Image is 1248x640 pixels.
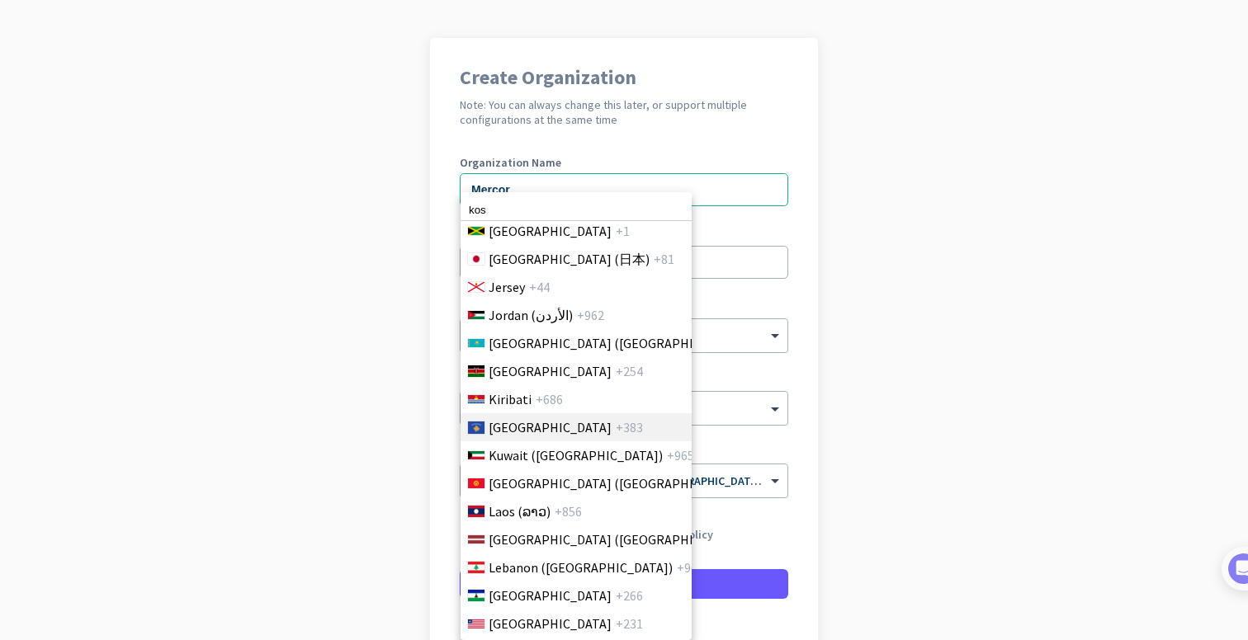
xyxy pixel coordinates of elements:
span: [GEOGRAPHIC_DATA] [489,614,612,633]
span: [GEOGRAPHIC_DATA] [489,361,612,381]
span: +1 [616,221,630,241]
span: [GEOGRAPHIC_DATA] (日本) [489,249,650,269]
span: Lebanon (‫[GEOGRAPHIC_DATA]‬‎) [489,558,673,577]
span: [GEOGRAPHIC_DATA] ([GEOGRAPHIC_DATA]) [489,473,746,493]
span: Laos (ລາວ) [489,501,551,521]
span: +44 [529,277,550,297]
span: +965 [667,445,694,465]
span: +266 [616,586,643,605]
span: +383 [616,417,643,437]
span: [GEOGRAPHIC_DATA] ([GEOGRAPHIC_DATA]) [489,529,746,549]
span: +962 [577,305,604,325]
span: [GEOGRAPHIC_DATA] [489,417,612,437]
span: +231 [616,614,643,633]
span: +856 [555,501,582,521]
span: Jersey [489,277,525,297]
input: Search Country [461,200,692,221]
span: +254 [616,361,643,381]
span: +81 [654,249,674,269]
span: +961 [677,558,704,577]
span: [GEOGRAPHIC_DATA] [489,586,612,605]
span: Kiribati [489,389,532,409]
span: Jordan (‫الأردن‬‎) [489,305,573,325]
span: Kuwait (‫[GEOGRAPHIC_DATA]‬‎) [489,445,663,465]
span: +686 [536,389,563,409]
span: [GEOGRAPHIC_DATA] [489,221,612,241]
span: [GEOGRAPHIC_DATA] ([GEOGRAPHIC_DATA]) [489,333,746,353]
